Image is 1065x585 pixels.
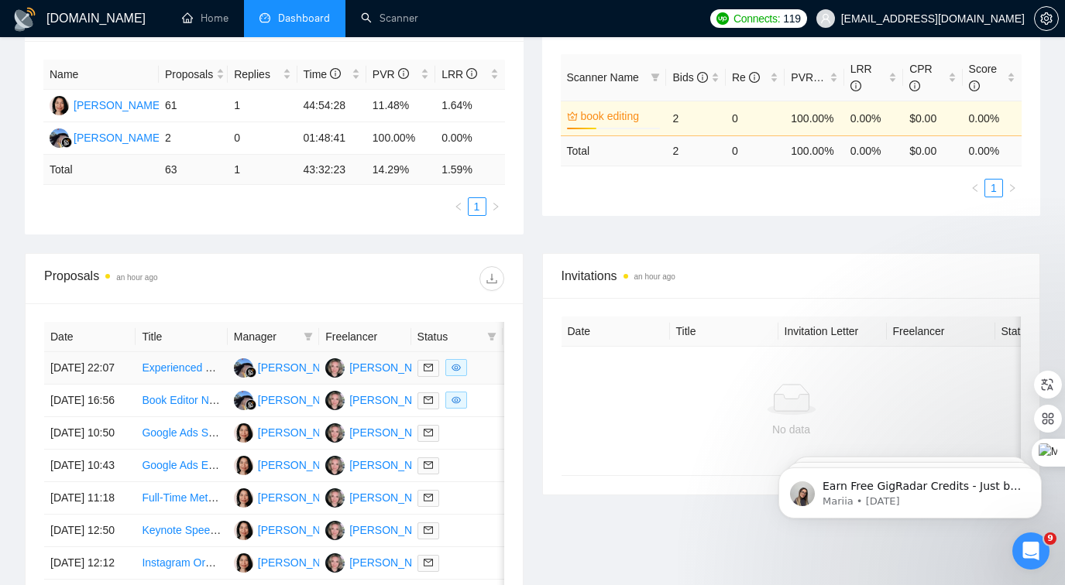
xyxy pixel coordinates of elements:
span: filter [648,66,663,89]
td: 0 [726,135,785,166]
div: [PERSON_NAME] [74,129,163,146]
td: [DATE] 10:50 [44,417,136,450]
img: C [234,553,253,573]
a: C[PERSON_NAME] [234,523,347,535]
td: 0 [726,101,785,135]
td: 0.00% [435,122,504,155]
div: No data [574,421,1009,438]
span: info-circle [969,80,980,91]
td: 1.64% [435,90,504,122]
th: Date [44,322,136,352]
span: mail [424,363,433,372]
li: Next Page [1003,179,1022,197]
span: Connects: [733,10,780,27]
span: left [454,202,463,211]
a: AA[PERSON_NAME] [50,131,163,143]
td: $0.00 [903,101,962,135]
img: DM [325,553,345,573]
td: 0.00% [963,101,1022,135]
img: logo [12,7,37,32]
img: C [234,488,253,508]
img: DM [325,391,345,410]
div: [PERSON_NAME] [349,392,438,409]
span: info-circle [697,72,708,83]
a: Book Editor Needed for Dog Brain Health and Longevity Manuscript [142,394,466,406]
td: 01:48:41 [297,122,366,155]
td: [DATE] 10:43 [44,450,136,482]
th: Manager [228,322,319,352]
span: dashboard [259,12,270,23]
td: 1 [228,155,297,185]
td: [DATE] 22:07 [44,352,136,385]
div: [PERSON_NAME] [258,392,347,409]
td: Experienced Book Editor Needed for Adult Fiction [136,352,227,385]
span: filter [484,325,500,348]
button: right [1003,179,1022,197]
td: 100.00% [366,122,435,155]
img: AA [50,128,69,148]
a: Keynote Speech Writer Needed [142,524,294,536]
iframe: Intercom live chat [1012,532,1050,570]
img: DM [325,521,345,540]
div: [PERSON_NAME] [349,489,438,506]
img: gigradar-bm.png [246,399,256,410]
img: DM [325,488,345,508]
a: homeHome [182,12,228,25]
img: AA [234,358,253,378]
td: [DATE] 12:50 [44,515,136,547]
td: 44:54:28 [297,90,366,122]
span: Replies [234,66,279,83]
span: setting [1035,12,1058,25]
button: left [449,197,468,216]
a: DM[PERSON_NAME] [325,393,438,405]
div: [PERSON_NAME] [349,359,438,376]
span: LRR [441,68,477,80]
td: 61 [159,90,228,122]
a: Google Ads Expert Needed for Collaboration [142,459,356,471]
td: Google Ads Expert Needed for Collaboration [136,450,227,482]
td: [DATE] 11:18 [44,482,136,515]
th: Name [43,60,159,90]
td: [DATE] 12:12 [44,547,136,580]
span: info-circle [466,68,477,79]
span: Proposals [165,66,213,83]
td: 100.00% [785,101,843,135]
img: C [234,456,253,475]
a: AA[PERSON_NAME] [234,393,347,405]
div: [PERSON_NAME] [258,457,347,474]
div: [PERSON_NAME] [258,359,347,376]
span: filter [301,325,316,348]
span: Invitations [562,266,1022,286]
span: filter [651,73,660,82]
th: Title [670,316,778,347]
td: 0.00 % [844,135,903,166]
li: 1 [468,197,486,216]
th: Date [562,316,670,347]
time: an hour ago [634,272,675,281]
span: filter [304,332,313,341]
td: 1.59 % [435,155,504,185]
a: C[PERSON_NAME] [234,458,347,470]
th: Title [136,322,227,352]
span: mail [424,395,433,405]
td: [DATE] 16:56 [44,385,136,417]
td: 0 [228,122,297,155]
img: DM [325,358,345,378]
img: upwork-logo.png [716,12,729,25]
span: eye [452,395,461,405]
li: Previous Page [966,179,984,197]
span: left [971,183,980,193]
a: Experienced Book Editor Needed for Adult Fiction [142,361,380,374]
a: searchScanner [361,12,418,25]
span: LRR [850,63,872,92]
img: C [50,96,69,115]
a: Google Ads Support [142,426,239,439]
td: 100.00 % [785,135,843,166]
span: info-circle [749,72,760,83]
div: [PERSON_NAME] [349,522,438,539]
img: gigradar-bm.png [246,367,256,378]
td: 43:32:23 [297,155,366,185]
button: right [486,197,505,216]
td: 14.29 % [366,155,435,185]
